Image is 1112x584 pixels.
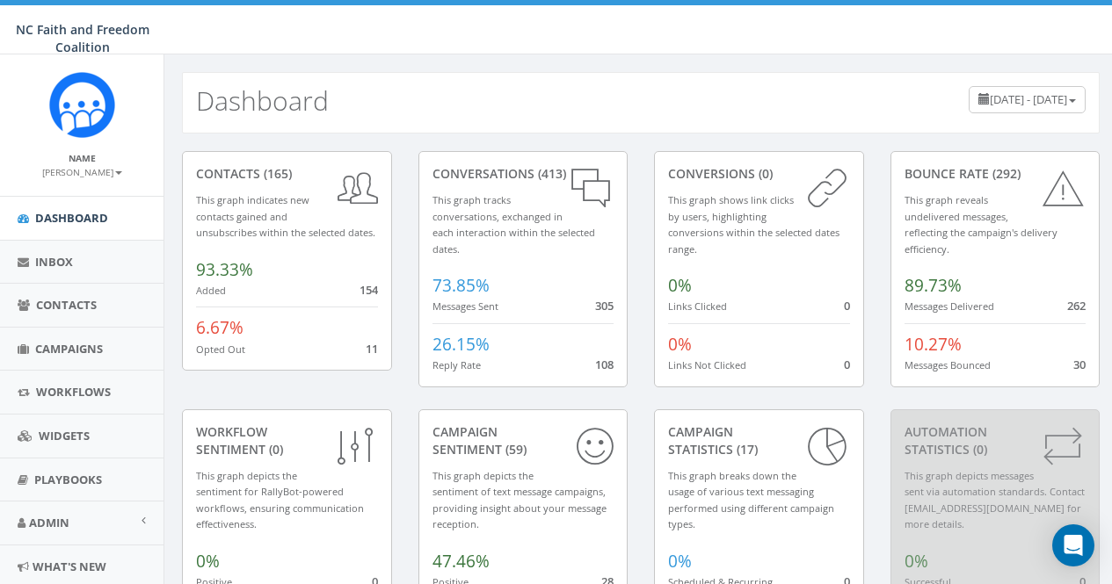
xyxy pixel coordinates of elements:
small: [PERSON_NAME] [42,166,122,178]
span: 0 [844,357,850,372]
small: Messages Sent [432,299,498,313]
h2: Dashboard [196,86,329,115]
span: 0% [668,333,692,356]
span: 154 [360,282,378,298]
span: (0) [970,441,987,458]
span: 30 [1073,357,1086,372]
span: Playbooks [34,472,102,487]
span: 262 [1067,298,1086,314]
small: This graph depicts the sentiment of text message campaigns, providing insight about your message ... [432,469,607,531]
span: Workflows [36,384,111,400]
span: Widgets [39,428,90,443]
a: [PERSON_NAME] [42,163,122,179]
span: 26.15% [432,333,490,356]
span: (413) [534,165,566,182]
span: Inbox [35,254,73,270]
span: 108 [595,357,614,372]
span: 0% [905,550,928,573]
div: Campaign Statistics [668,423,850,458]
small: This graph depicts the sentiment for RallyBot-powered workflows, ensuring communication effective... [196,469,364,531]
span: Dashboard [35,210,108,226]
span: 0 [844,298,850,314]
small: This graph tracks conversations, exchanged in each interaction within the selected dates. [432,193,595,256]
span: (165) [260,165,292,182]
span: (0) [755,165,773,182]
span: 93.33% [196,258,253,281]
span: [DATE] - [DATE] [990,91,1067,107]
small: Name [69,152,96,164]
small: Added [196,284,226,297]
span: 47.46% [432,550,490,573]
span: 0% [668,274,692,297]
span: Contacts [36,297,97,313]
span: Campaigns [35,341,103,357]
small: Messages Bounced [905,358,991,371]
div: conversations [432,165,614,183]
small: This graph shows link clicks by users, highlighting conversions within the selected dates range. [668,193,839,256]
span: 11 [366,341,378,357]
div: Bounce Rate [905,165,1087,183]
div: contacts [196,165,378,183]
div: Campaign Sentiment [432,423,614,458]
span: Admin [29,515,69,530]
span: 73.85% [432,274,490,297]
span: (292) [989,165,1021,182]
small: This graph depicts messages sent via automation standards. Contact [EMAIL_ADDRESS][DOMAIN_NAME] f... [905,469,1085,531]
small: This graph breaks down the usage of various text messaging performed using different campaign types. [668,469,834,531]
span: 305 [595,298,614,314]
span: 89.73% [905,274,962,297]
img: Rally_Corp_Icon.png [49,72,115,138]
small: Reply Rate [432,358,481,371]
span: 10.27% [905,333,962,356]
small: Messages Delivered [905,299,994,313]
div: Open Intercom Messenger [1052,524,1094,566]
div: conversions [668,165,850,183]
span: (59) [502,441,527,458]
small: Links Clicked [668,299,727,313]
span: (0) [265,441,283,458]
span: (17) [733,441,758,458]
span: NC Faith and Freedom Coalition [16,21,149,55]
div: Automation Statistics [905,423,1087,458]
small: This graph indicates new contacts gained and unsubscribes within the selected dates. [196,193,375,239]
span: What's New [33,559,106,574]
small: Links Not Clicked [668,358,746,371]
span: 0% [668,550,692,573]
small: Opted Out [196,342,245,356]
span: 6.67% [196,316,243,339]
div: Workflow Sentiment [196,423,378,458]
small: This graph reveals undelivered messages, reflecting the campaign's delivery efficiency. [905,193,1057,256]
span: 0% [196,550,220,573]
